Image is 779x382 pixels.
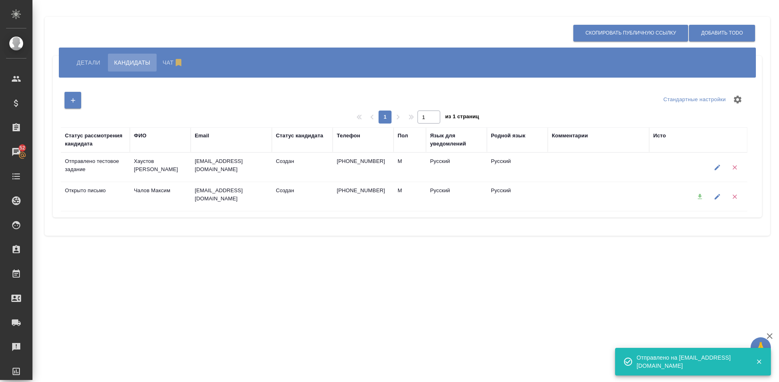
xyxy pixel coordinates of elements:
[709,159,725,176] button: Редактировать
[689,25,755,41] button: Добавить ToDo
[573,25,688,41] button: Скопировать публичную ссылку
[114,58,150,67] span: Кандидаты
[709,188,725,205] button: Редактировать
[398,132,408,140] div: Пол
[491,132,525,140] div: Родной язык
[701,30,743,37] span: Добавить ToDo
[174,58,183,67] svg: Отписаться
[61,153,130,182] td: Отправлено тестовое задание
[276,187,294,193] span: Создан
[726,159,743,176] button: Удалить
[337,132,360,140] div: Телефон
[337,187,385,193] span: [PHONE_NUMBER]
[163,58,185,67] span: Чат
[751,358,767,365] button: Закрыть
[585,30,676,37] span: Скопировать публичную ссылку
[491,187,511,193] span: Русский
[65,132,126,148] div: Статус рассмотрения кандидата
[394,153,426,182] td: М
[751,337,771,358] button: 🙏
[426,153,487,182] td: Русский
[2,142,30,162] a: 52
[134,132,146,140] div: ФИО
[426,182,487,211] td: Русский
[195,132,209,140] div: Email
[394,182,426,211] td: М
[491,158,511,164] span: Русский
[728,90,747,109] span: Настроить таблицу
[195,187,268,203] p: [EMAIL_ADDRESS][DOMAIN_NAME]
[337,158,385,164] span: [PHONE_NUMBER]
[276,132,323,140] div: Статус кандидата
[754,339,768,356] span: 🙏
[130,182,191,211] td: Чалов Максим
[637,354,744,370] div: Отправлено на [EMAIL_ADDRESS][DOMAIN_NAME]
[552,132,588,140] div: Комментарии
[61,182,130,211] td: Открыто письмо
[726,188,743,205] button: Удалить
[15,144,30,152] span: 52
[195,157,268,174] p: [EMAIL_ADDRESS][DOMAIN_NAME]
[445,112,479,124] span: из 1 страниц
[430,132,483,148] div: Язык для уведомлений
[276,158,294,164] span: Создан
[653,132,698,140] div: История отклика
[661,93,728,106] div: split button
[130,153,191,182] td: Хаустов [PERSON_NAME]
[77,58,100,67] span: Детали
